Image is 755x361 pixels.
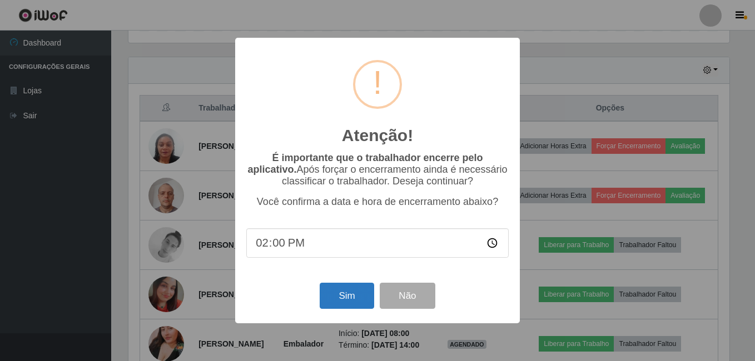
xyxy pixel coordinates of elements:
h2: Atenção! [342,126,413,146]
button: Sim [320,283,374,309]
button: Não [380,283,435,309]
p: Você confirma a data e hora de encerramento abaixo? [246,196,509,208]
b: É importante que o trabalhador encerre pelo aplicativo. [247,152,483,175]
p: Após forçar o encerramento ainda é necessário classificar o trabalhador. Deseja continuar? [246,152,509,187]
